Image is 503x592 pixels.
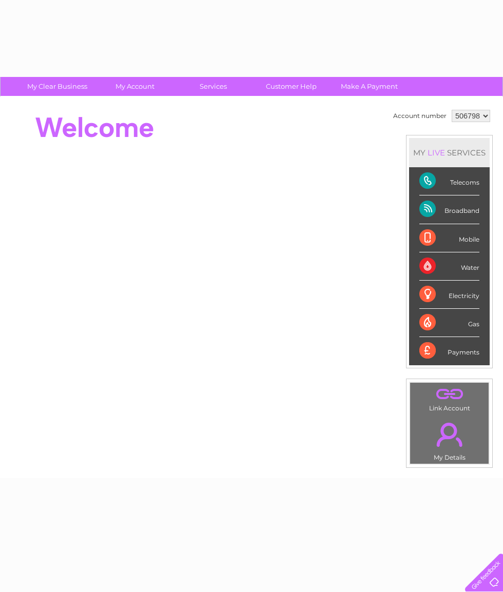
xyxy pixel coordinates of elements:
div: Gas [419,309,479,337]
div: Mobile [419,224,479,252]
td: My Details [410,414,489,464]
td: Account number [391,107,449,125]
div: MY SERVICES [409,138,490,167]
div: Water [419,252,479,281]
a: Services [171,77,256,96]
div: LIVE [425,148,447,157]
a: . [413,385,486,403]
div: Electricity [419,281,479,309]
td: Link Account [410,382,489,415]
div: Payments [419,337,479,365]
a: . [413,417,486,452]
a: My Account [93,77,178,96]
div: Telecoms [419,167,479,195]
div: Broadband [419,195,479,224]
a: Customer Help [249,77,334,96]
a: My Clear Business [15,77,100,96]
a: Make A Payment [327,77,412,96]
